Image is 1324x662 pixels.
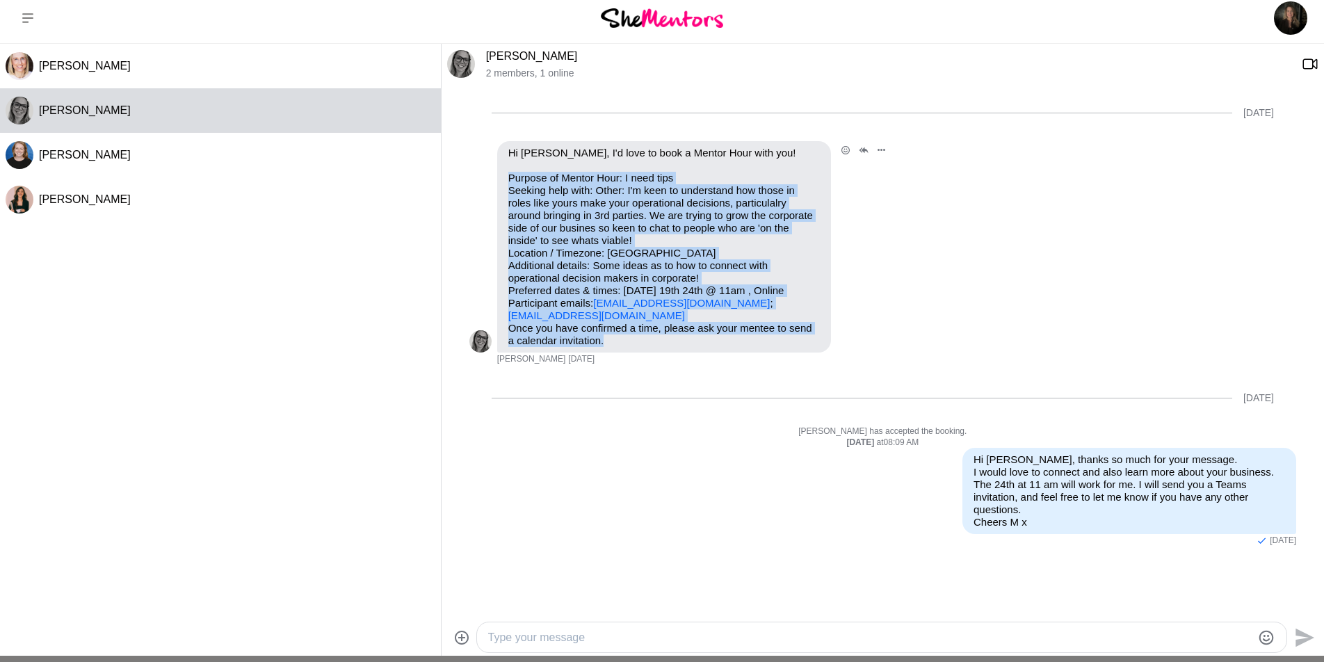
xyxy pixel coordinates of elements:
p: Hi [PERSON_NAME], thanks so much for your message. I would love to connect and also learn more ab... [974,453,1285,528]
div: Charlie Clarke [6,97,33,124]
p: [PERSON_NAME] has accepted the booking. [469,426,1296,437]
div: Mariana Queiroz [6,186,33,213]
p: Purpose of Mentor Hour: I need tips Seeking help with: Other: I'm keen to understand how those in... [508,172,820,322]
p: Hi [PERSON_NAME], I'd love to book a Mentor Hour with you! [508,147,820,159]
div: Charlie Clarke [469,330,492,353]
span: [PERSON_NAME] [39,104,131,116]
div: at 08:09 AM [469,437,1296,449]
a: [EMAIL_ADDRESS][DOMAIN_NAME] [508,309,685,321]
img: E [6,52,33,80]
a: [EMAIL_ADDRESS][DOMAIN_NAME] [593,297,770,309]
img: M [6,186,33,213]
img: Marisse van den Berg [1274,1,1307,35]
div: Hannah Legge [6,141,33,169]
p: Once you have confirmed a time, please ask your mentee to send a calendar invitation. [508,322,820,347]
div: Charlie Clarke [447,50,475,78]
img: C [447,50,475,78]
span: [PERSON_NAME] [39,149,131,161]
button: Open Thread [855,141,873,159]
a: [PERSON_NAME] [486,50,578,62]
button: Open Reaction Selector [837,141,855,159]
time: 2025-09-01T10:12:16.052Z [568,354,595,365]
textarea: Type your message [488,629,1252,646]
strong: [DATE] [846,437,876,447]
img: C [6,97,33,124]
div: [DATE] [1243,392,1274,404]
button: Send [1287,622,1318,653]
time: 2025-09-01T22:14:03.926Z [1270,535,1296,547]
img: C [469,330,492,353]
button: Emoji picker [1258,629,1275,646]
div: Emily Burnham [6,52,33,80]
span: [PERSON_NAME] [39,60,131,72]
p: 2 members , 1 online [486,67,1291,79]
button: Open Message Actions Menu [873,141,891,159]
span: [PERSON_NAME] [39,193,131,205]
img: H [6,141,33,169]
img: She Mentors Logo [601,8,723,27]
div: [DATE] [1243,107,1274,119]
span: [PERSON_NAME] [497,354,566,365]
